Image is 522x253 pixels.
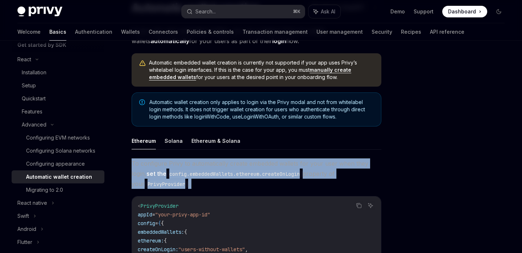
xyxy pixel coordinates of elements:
[155,211,210,218] span: "your-privy-app-id"
[17,212,29,220] div: Swift
[165,132,183,149] button: Solana
[390,8,405,15] a: Demo
[430,23,464,41] a: API reference
[12,157,104,170] a: Configuring appearance
[354,201,364,210] button: Copy the contents from the code block
[145,180,188,188] code: PrivyProvider
[22,120,46,129] div: Advanced
[139,60,146,67] svg: Warning
[17,55,31,64] div: React
[401,23,421,41] a: Recipes
[321,8,335,15] span: Ask AI
[442,6,487,17] a: Dashboard
[139,99,145,105] svg: Note
[138,246,178,253] span: createOnLogin:
[12,144,104,157] a: Configuring Solana networks
[138,203,141,209] span: <
[26,159,85,168] div: Configuring appearance
[149,99,374,120] span: Automatic wallet creation only applies to login via the Privy modal and not from whitelabel login...
[414,8,434,15] a: Support
[243,23,308,41] a: Transaction management
[22,94,46,103] div: Quickstart
[26,173,92,181] div: Automatic wallet creation
[138,211,152,218] span: appId
[49,23,66,41] a: Basics
[12,170,104,183] a: Automatic wallet creation
[149,59,374,81] span: Automatic embedded wallet creation is currently not supported if your app uses Privy’s whitelabel...
[158,220,161,227] span: {
[26,146,95,155] div: Configuring Solana networks
[141,203,178,209] span: PrivyProvider
[187,23,234,41] a: Policies & controls
[182,5,304,18] button: Search...⌘K
[146,170,303,177] strong: set the
[12,66,104,79] a: Installation
[245,246,248,253] span: ,
[308,5,340,18] button: Ask AI
[184,229,187,235] span: {
[195,7,216,16] div: Search...
[132,158,381,189] span: To configure Privy to automatically create embedded wallets for your user when they login, proper...
[293,9,301,14] span: ⌘ K
[150,37,189,45] strong: automatically
[22,107,42,116] div: Features
[316,23,363,41] a: User management
[166,170,303,178] code: config.embeddedWallets.ethereum.createOnLogin
[121,23,140,41] a: Wallets
[161,220,164,227] span: {
[17,199,47,207] div: React native
[22,81,36,90] div: Setup
[12,105,104,118] a: Features
[164,237,167,244] span: {
[17,7,62,17] img: dark logo
[138,237,164,244] span: ethereum:
[138,220,155,227] span: config
[17,23,41,41] a: Welcome
[272,37,286,45] strong: login
[493,6,505,17] button: Toggle dark mode
[152,211,155,218] span: =
[12,79,104,92] a: Setup
[191,132,240,149] button: Ethereum & Solana
[26,133,90,142] div: Configuring EVM networks
[149,23,178,41] a: Connectors
[372,23,392,41] a: Security
[155,220,158,227] span: =
[132,132,156,149] button: Ethereum
[138,229,184,235] span: embeddedWallets:
[12,183,104,196] a: Migrating to 2.0
[17,238,32,246] div: Flutter
[75,23,112,41] a: Authentication
[26,186,63,194] div: Migrating to 2.0
[366,201,375,210] button: Ask AI
[17,225,36,233] div: Android
[12,131,104,144] a: Configuring EVM networks
[448,8,476,15] span: Dashboard
[12,92,104,105] a: Quickstart
[22,68,46,77] div: Installation
[178,246,245,253] span: "users-without-wallets"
